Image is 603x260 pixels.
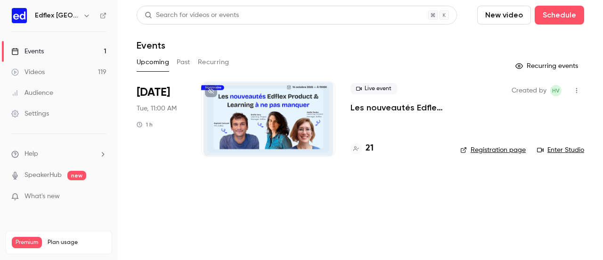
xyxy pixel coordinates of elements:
a: Registration page [460,145,526,155]
span: Live event [350,83,397,94]
div: Search for videos or events [145,10,239,20]
span: Created by [512,85,546,96]
span: Hélène VENTURINI [550,85,562,96]
h1: Events [137,40,165,51]
button: Past [177,55,190,70]
a: Les nouveautés Edflex Product & Learning à ne pas manquer [350,102,445,113]
span: Help [24,149,38,159]
span: HV [552,85,560,96]
div: 1 h [137,121,153,128]
div: Events [11,47,44,56]
button: Schedule [535,6,584,25]
div: Audience [11,88,53,98]
span: [DATE] [137,85,170,100]
button: Upcoming [137,55,169,70]
div: Videos [11,67,45,77]
div: Settings [11,109,49,118]
span: new [67,171,86,180]
span: Premium [12,237,42,248]
span: Tue, 11:00 AM [137,104,177,113]
iframe: Noticeable Trigger [95,193,106,201]
a: SpeakerHub [24,170,62,180]
li: help-dropdown-opener [11,149,106,159]
button: Recurring events [511,59,584,74]
button: Recurring [198,55,229,70]
button: New video [477,6,531,25]
a: 21 [350,142,374,155]
a: Enter Studio [537,145,584,155]
h6: Edflex [GEOGRAPHIC_DATA] [35,11,79,20]
div: Oct 14 Tue, 11:00 AM (Europe/Paris) [137,81,186,157]
img: Edflex France [12,8,27,23]
span: Plan usage [48,239,106,246]
h4: 21 [366,142,374,155]
span: What's new [24,192,60,201]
